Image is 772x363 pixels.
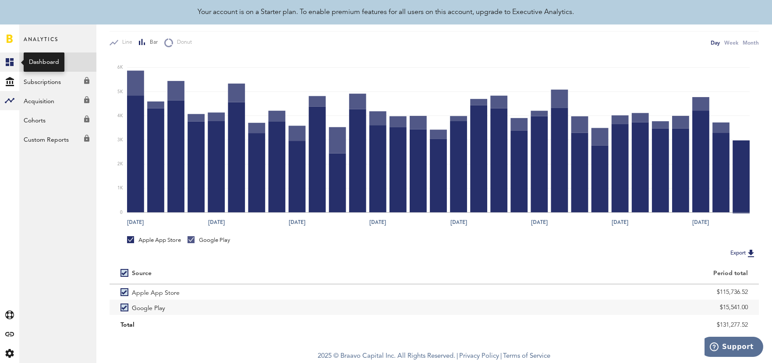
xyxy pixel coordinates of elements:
[612,219,628,227] text: [DATE]
[445,318,748,332] div: $131,277.52
[132,300,165,315] span: Google Play
[208,219,225,227] text: [DATE]
[369,219,386,227] text: [DATE]
[318,350,456,363] span: 2025 © Braavo Capital Inc. All Rights Reserved.
[117,90,123,94] text: 5K
[146,39,158,46] span: Bar
[450,219,467,227] text: [DATE]
[531,219,548,227] text: [DATE]
[19,129,96,149] a: Custom Reports
[188,236,230,244] div: Google Play
[24,34,58,52] span: Analytics
[445,301,748,314] div: $15,541.00
[117,186,123,191] text: 1K
[693,219,709,227] text: [DATE]
[132,270,152,277] div: Source
[127,236,181,244] div: Apple App Store
[19,72,96,91] a: Subscriptions
[117,66,123,70] text: 6K
[746,248,756,258] img: Export
[445,286,748,299] div: $115,736.52
[19,91,96,110] a: Acquisition
[120,210,123,215] text: 0
[120,318,423,332] div: Total
[132,284,180,300] span: Apple App Store
[29,58,59,66] div: Dashboard
[117,114,123,118] text: 4K
[460,353,499,360] a: Privacy Policy
[724,38,738,47] div: Week
[173,39,192,46] span: Donut
[117,162,123,166] text: 2K
[728,248,759,259] button: Export
[289,219,305,227] text: [DATE]
[117,138,123,142] text: 3K
[445,270,748,277] div: Period total
[19,110,96,129] a: Cohorts
[127,219,144,227] text: [DATE]
[118,39,132,46] span: Line
[743,38,759,47] div: Month
[198,7,574,17] div: Your account is on a Starter plan. To enable premium features for all users on this account, upgr...
[705,337,763,359] iframe: Opens a widget where you can find more information
[19,52,96,72] a: Monetization
[503,353,551,360] a: Terms of Service
[711,38,720,47] div: Day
